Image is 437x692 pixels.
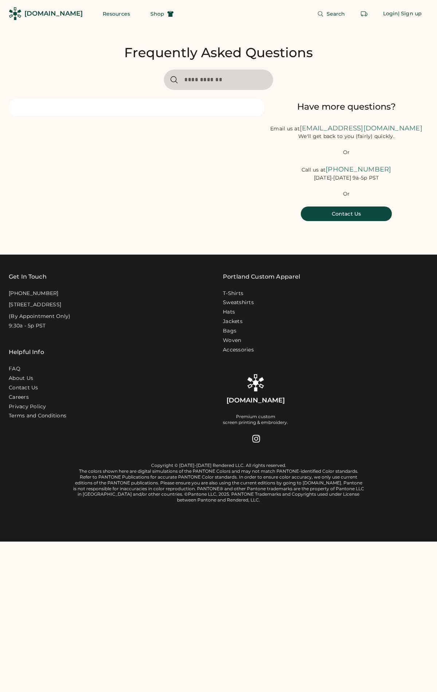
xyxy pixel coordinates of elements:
button: Resources [94,7,139,21]
button: Retrieve an order [357,7,371,21]
img: Rendered Logo - Screens [9,7,21,20]
div: [DOMAIN_NAME] [24,9,83,18]
a: Woven [223,337,241,344]
div: Terms and Conditions [9,412,66,420]
div: | Sign up [398,10,422,17]
div: [STREET_ADDRESS] [9,301,61,308]
a: Bags [223,327,236,335]
div: [PHONE_NUMBER] [9,290,59,297]
a: Sweatshirts [223,299,254,306]
button: Search [308,7,354,21]
div: Email us at We'll get back to you (fairly) quickly. [264,124,428,140]
div: Call us at [DATE]-[DATE] 9a-5p PST [264,165,428,181]
a: Jackets [223,318,243,325]
div: Frequently Asked Questions [124,45,313,61]
a: Contact Us [9,384,38,392]
a: [EMAIL_ADDRESS][DOMAIN_NAME] [300,124,422,132]
div: Have more questions? [264,101,428,113]
a: About Us [9,375,33,382]
a: Careers [9,394,29,401]
div: Login [383,10,398,17]
div: Premium custom screen printing & embroidery. [223,414,288,425]
button: Contact Us [301,207,392,221]
button: Shop [142,7,182,21]
a: FAQ [9,365,20,373]
div: Or [343,149,350,156]
div: (By Appointment Only) [9,313,70,320]
a: Hats [223,308,235,316]
font: [PHONE_NUMBER] [326,165,391,173]
img: Rendered Logo - Screens [247,374,264,392]
span: Shop [150,11,164,16]
div: Helpful Info [9,348,44,357]
a: Portland Custom Apparel [223,272,300,281]
a: Privacy Policy [9,403,46,410]
div: [DOMAIN_NAME] [227,396,285,405]
a: Accessories [223,346,254,354]
div: Get In Touch [9,272,47,281]
span: Search [327,11,345,16]
a: T-Shirts [223,290,243,297]
div: 9:30a - 5p PST [9,322,46,330]
div: Copyright © [DATE]-[DATE] Rendered LLC. All rights reserved. The colors shown here are digital si... [73,463,364,503]
div: Or [343,190,350,198]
